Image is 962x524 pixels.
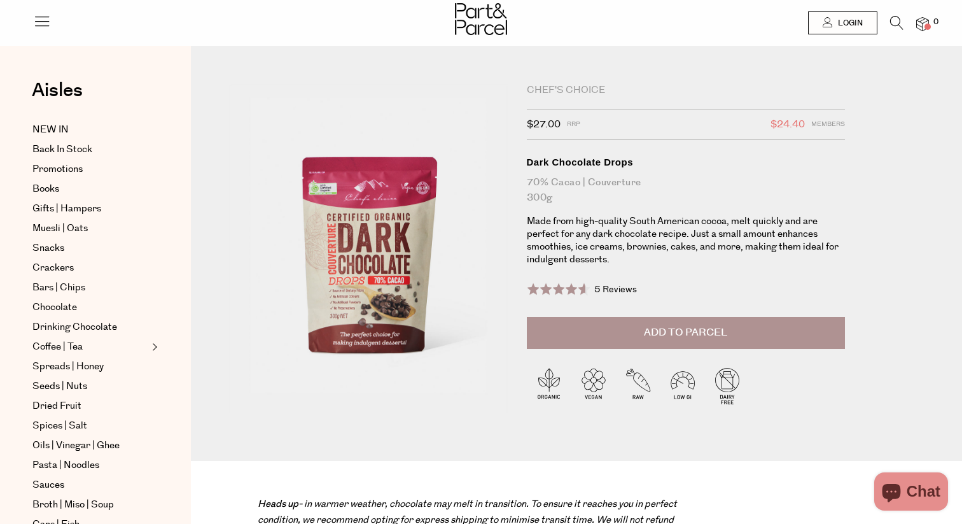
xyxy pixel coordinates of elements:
[32,418,87,434] span: Spices | Salt
[32,300,77,315] span: Chocolate
[32,201,148,216] a: Gifts | Hampers
[32,458,99,473] span: Pasta | Noodles
[616,364,660,408] img: P_P-ICONS-Live_Bec_V11_Raw.svg
[32,339,148,355] a: Coffee | Tea
[32,497,148,513] a: Broth | Miso | Soup
[258,497,298,511] strong: Heads up
[32,221,88,236] span: Muesli | Oats
[527,175,845,206] div: 70% Cacao | Couverture 300g
[32,359,104,374] span: Spreads | Honey
[567,117,580,133] span: RRP
[527,117,561,133] span: $27.00
[32,320,117,335] span: Drinking Chocolate
[32,181,59,197] span: Books
[32,320,148,335] a: Drinking Chocolate
[705,364,749,408] img: P_P-ICONS-Live_Bec_V11_Dairy_Free.svg
[149,339,158,355] button: Expand/Collapse Coffee | Tea
[32,81,83,113] a: Aisles
[32,280,148,295] a: Bars | Chips
[32,241,64,256] span: Snacks
[527,84,845,97] div: Chef's Choice
[527,156,845,169] div: Dark Chocolate Drops
[32,280,85,295] span: Bars | Chips
[32,478,64,493] span: Sauces
[916,17,929,31] a: 0
[32,181,148,197] a: Books
[32,162,148,177] a: Promotions
[32,438,148,453] a: Oils | Vinegar | Ghee
[870,472,952,514] inbox-online-store-chat: Shopify online store chat
[32,201,101,216] span: Gifts | Hampers
[32,260,148,276] a: Crackers
[32,300,148,315] a: Chocolate
[571,364,616,408] img: P_P-ICONS-Live_Bec_V11_Vegan.svg
[32,142,92,157] span: Back In Stock
[32,399,81,414] span: Dried Fruit
[770,117,805,133] span: $24.40
[32,399,148,414] a: Dried Fruit
[32,478,148,493] a: Sauces
[32,458,148,473] a: Pasta | Noodles
[527,215,845,266] p: Made from high-quality South American cocoa, melt quickly and are perfect for any dark chocolate ...
[32,438,120,453] span: Oils | Vinegar | Ghee
[811,117,845,133] span: Members
[455,3,507,35] img: Part&Parcel
[32,260,74,276] span: Crackers
[808,11,877,34] a: Login
[32,497,114,513] span: Broth | Miso | Soup
[32,339,83,355] span: Coffee | Tea
[229,84,508,413] img: Dark Chocolate Drops
[835,18,863,29] span: Login
[32,162,83,177] span: Promotions
[32,418,148,434] a: Spices | Salt
[32,122,69,138] span: NEW IN
[32,76,83,104] span: Aisles
[660,364,705,408] img: P_P-ICONS-Live_Bec_V11_Low_Gi.svg
[594,283,637,296] span: 5 Reviews
[930,17,942,28] span: 0
[527,317,845,349] button: Add to Parcel
[32,379,148,394] a: Seeds | Nuts
[32,241,148,256] a: Snacks
[32,359,148,374] a: Spreads | Honey
[32,122,148,138] a: NEW IN
[32,221,148,236] a: Muesli | Oats
[32,379,87,394] span: Seeds | Nuts
[644,325,727,340] span: Add to Parcel
[32,142,148,157] a: Back In Stock
[527,364,571,408] img: P_P-ICONS-Live_Bec_V11_Organic.svg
